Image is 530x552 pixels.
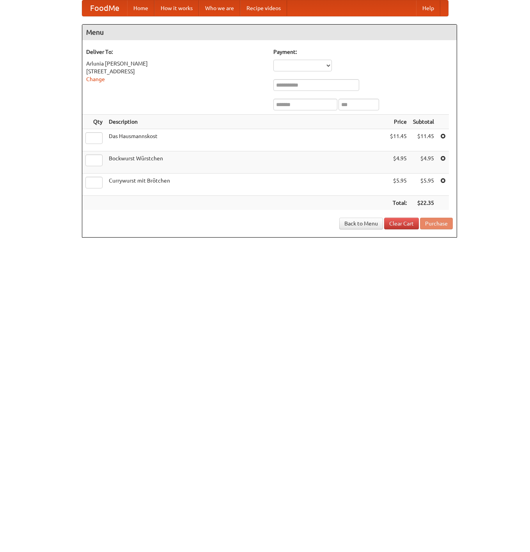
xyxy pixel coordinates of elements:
[86,60,266,67] div: Arlunia [PERSON_NAME]
[154,0,199,16] a: How it works
[384,218,419,229] a: Clear Cart
[86,67,266,75] div: [STREET_ADDRESS]
[339,218,383,229] a: Back to Menu
[106,115,387,129] th: Description
[410,129,437,151] td: $11.45
[387,115,410,129] th: Price
[106,129,387,151] td: Das Hausmannskost
[127,0,154,16] a: Home
[273,48,453,56] h5: Payment:
[86,48,266,56] h5: Deliver To:
[387,129,410,151] td: $11.45
[420,218,453,229] button: Purchase
[82,25,457,40] h4: Menu
[410,115,437,129] th: Subtotal
[82,0,127,16] a: FoodMe
[106,151,387,174] td: Bockwurst Würstchen
[410,196,437,210] th: $22.35
[387,151,410,174] td: $4.95
[387,196,410,210] th: Total:
[410,174,437,196] td: $5.95
[82,115,106,129] th: Qty
[199,0,240,16] a: Who we are
[86,76,105,82] a: Change
[387,174,410,196] td: $5.95
[106,174,387,196] td: Currywurst mit Brötchen
[416,0,440,16] a: Help
[240,0,287,16] a: Recipe videos
[410,151,437,174] td: $4.95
